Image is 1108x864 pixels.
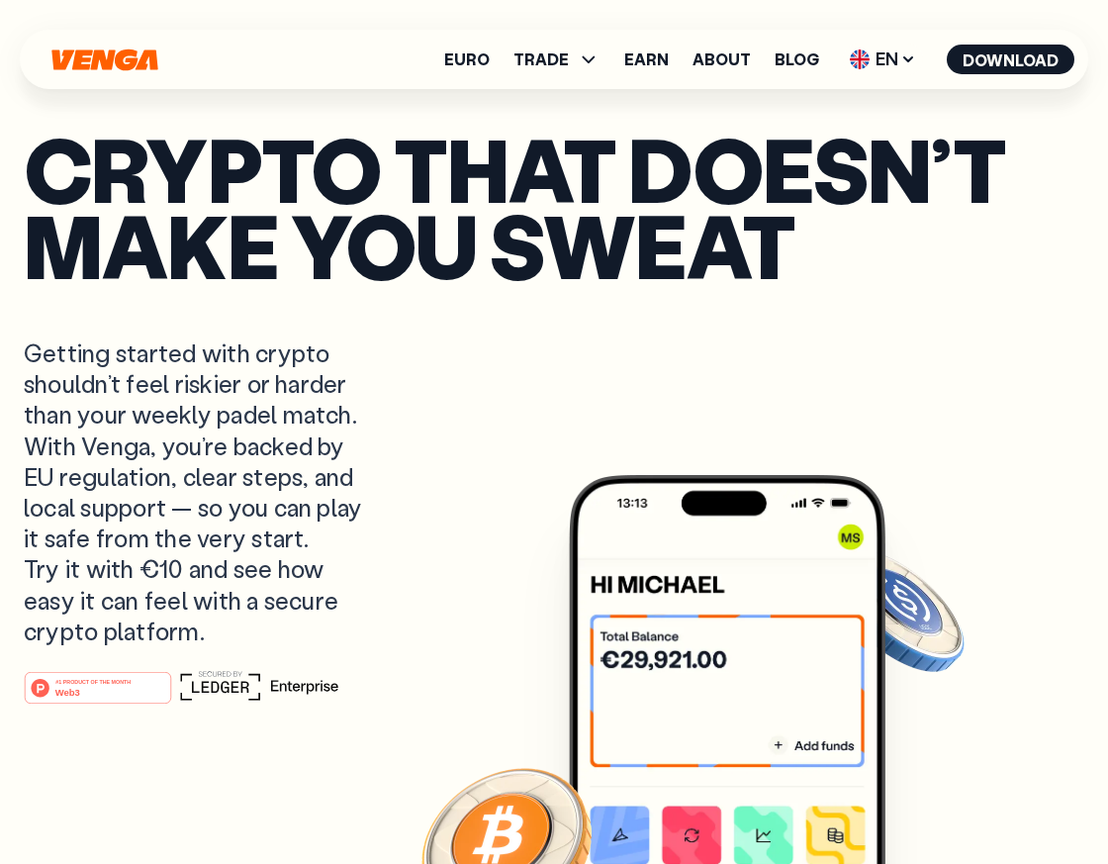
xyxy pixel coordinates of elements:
tspan: #1 PRODUCT OF THE MONTH [55,679,131,685]
h1: Crypto that doesn’t make you sweat [24,131,1084,282]
img: flag-uk [850,49,870,69]
span: TRADE [513,48,600,71]
a: #1 PRODUCT OF THE MONTHWeb3 [24,683,172,709]
span: EN [843,44,923,75]
a: Earn [624,51,669,67]
a: Blog [775,51,819,67]
img: Solana [826,539,969,682]
button: Download [947,45,1074,74]
span: TRADE [513,51,569,67]
p: Getting started with crypto shouldn’t feel riskier or harder than your weekly padel match. With V... [24,337,380,646]
a: About [692,51,751,67]
tspan: Web3 [55,687,80,698]
a: Euro [444,51,490,67]
svg: Home [49,48,160,71]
